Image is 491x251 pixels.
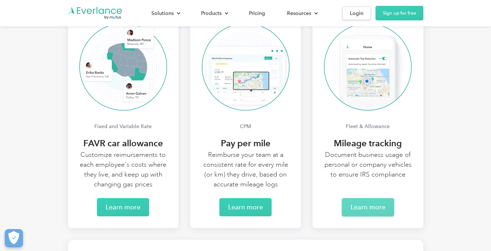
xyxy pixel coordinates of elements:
[249,9,265,18] div: Pricing
[350,9,363,18] div: Login
[200,122,291,131] p: CPM
[342,7,371,20] a: Login
[287,9,311,18] div: Resources
[5,229,23,247] button: Cookies Settings
[151,9,174,18] div: Solutions
[219,198,272,216] a: Learn more
[322,122,413,131] p: Fleet & Allowance
[322,137,413,150] p: Mileage tracking
[68,6,123,20] a: Go to homepage
[78,122,169,131] p: Fixed and Variable Rate
[194,7,234,20] div: Products
[201,9,222,18] div: Products
[144,7,186,20] div: Solutions
[78,137,169,150] p: FAVR car allowance
[200,150,291,189] p: Reimburse your team at a consistent rate for every mile (or km) they drive, based on accurate mil...
[322,150,413,179] p: Document business usage of personal or company vehicles to ensure IRS compliance
[280,7,324,20] div: Resources
[54,43,91,59] input: Submit
[375,6,423,20] a: Sign up for free
[342,198,394,216] a: Learn more
[78,150,169,189] p: Customize reimursements to each employee's costs where they live, and keep up with changing gas p...
[242,7,272,20] a: Pricing
[200,137,291,150] p: Pay per mile
[97,198,149,216] a: Learn more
